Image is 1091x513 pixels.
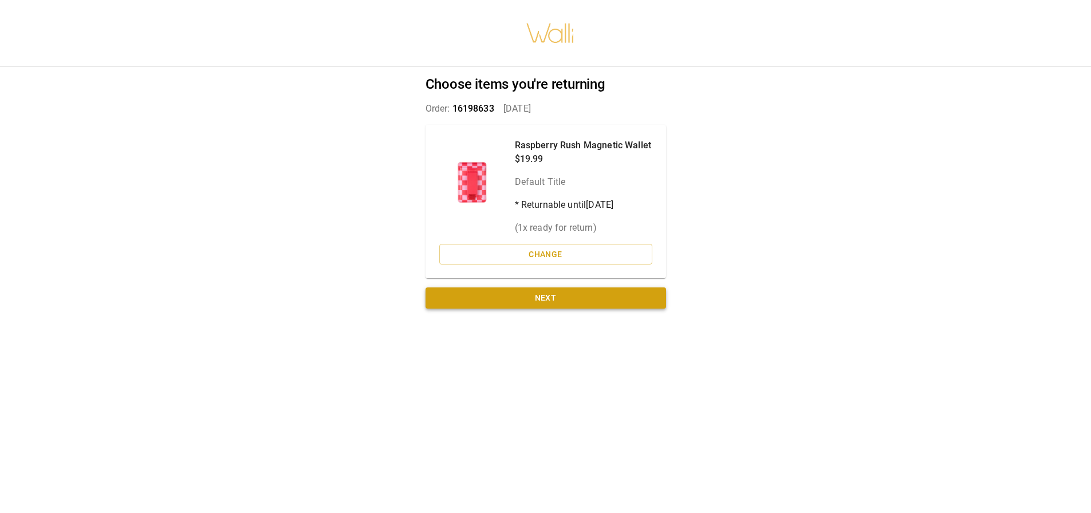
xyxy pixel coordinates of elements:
button: Change [439,244,652,265]
h2: Choose items you're returning [426,76,666,93]
img: walli-inc.myshopify.com [526,9,575,58]
p: Default Title [515,175,652,189]
p: $19.99 [515,152,652,166]
button: Next [426,287,666,309]
p: Raspberry Rush Magnetic Wallet [515,139,652,152]
p: ( 1 x ready for return) [515,221,652,235]
span: 16198633 [452,103,494,114]
p: Order: [DATE] [426,102,666,116]
p: * Returnable until [DATE] [515,198,652,212]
